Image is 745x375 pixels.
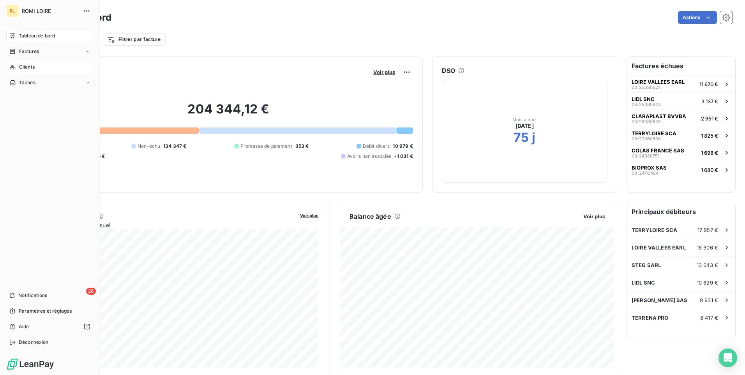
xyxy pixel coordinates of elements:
span: 1 825 € [701,133,718,139]
span: -1 031 € [394,153,413,160]
span: 17 957 € [697,227,718,233]
span: 16 606 € [697,244,718,251]
span: Chiffre d'affaires mensuel [44,221,295,229]
span: 3 137 € [701,98,718,104]
span: COLAS FRANCE SAS [632,147,684,154]
span: 03-24080751 [632,154,659,158]
button: TERRYLOIRE SCA03-230606081 825 € [627,127,735,144]
span: 10 979 € [393,143,413,150]
span: 11 670 € [699,81,718,87]
span: 9 931 € [700,297,718,303]
span: Avoirs non associés [347,153,392,160]
span: Voir plus [583,213,605,219]
span: Déconnexion [19,339,49,346]
span: 10 629 € [697,279,718,286]
span: STEG SARL [632,262,661,268]
button: BIOPROX SAS03-241104841 680 € [627,161,735,178]
span: 03-25080629 [632,119,661,124]
span: Non-échu [138,143,160,150]
span: 353 € [295,143,309,150]
span: LOIRE VALLEES EARL [632,79,685,85]
span: 03-25080623 [632,102,661,107]
span: 13 643 € [697,262,718,268]
div: RL [6,5,19,17]
button: Voir plus [581,213,607,220]
span: [PERSON_NAME] SAS [632,297,688,303]
a: Aide [6,320,93,333]
span: Mois actuel [512,117,537,122]
span: Tâches [19,79,35,86]
span: Paramètres et réglages [19,308,72,315]
h2: j [532,130,535,145]
span: CLARAPLAST BVVBA [632,113,686,119]
div: Open Intercom Messenger [719,348,737,367]
span: Voir plus [373,69,395,75]
span: 1 680 € [701,167,718,173]
button: LIDL SNC03-250806233 137 € [627,92,735,110]
h6: Principaux débiteurs [627,202,735,221]
span: 8 417 € [700,315,718,321]
button: Filtrer par facture [102,33,166,46]
span: 134 347 € [163,143,186,150]
button: Voir plus [371,69,397,76]
span: Notifications [18,292,47,299]
span: LOIRE VALLEES EARL [632,244,686,251]
button: CLARAPLAST BVVBA03-250806292 951 € [627,110,735,127]
h6: Balance âgée [350,212,391,221]
img: Logo LeanPay [6,358,55,370]
button: COLAS FRANCE SAS03-240807511 698 € [627,144,735,161]
span: Voir plus [300,213,318,218]
h6: Factures échues [627,57,735,75]
span: TERRYLOIRE SCA [632,130,676,136]
span: Aide [19,323,29,330]
span: LIDL SNC [632,279,655,286]
span: Factures [19,48,39,55]
h2: 204 344,12 € [44,101,413,125]
span: LIDL SNC [632,96,655,102]
span: TERRENA PRO [632,315,669,321]
span: [DATE] [515,122,534,130]
span: Promesse de paiement [240,143,292,150]
span: ROMI LOIRE [22,8,78,14]
span: 26 [86,288,96,295]
span: 03-24110484 [632,171,658,175]
h6: DSO [442,66,455,75]
span: Clients [19,64,35,71]
span: BIOPROX SAS [632,165,667,171]
span: 2 951 € [701,115,718,122]
span: Débit divers [363,143,390,150]
span: 03-23060608 [632,136,661,141]
h2: 75 [514,130,529,145]
span: Tableau de bord [19,32,55,39]
button: Actions [678,11,717,24]
span: 03-25080624 [632,85,661,90]
span: 1 698 € [701,150,718,156]
span: TERRYLOIRE SCA [632,227,677,233]
button: LOIRE VALLEES EARL03-2508062411 670 € [627,75,735,92]
button: Voir plus [298,212,321,219]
